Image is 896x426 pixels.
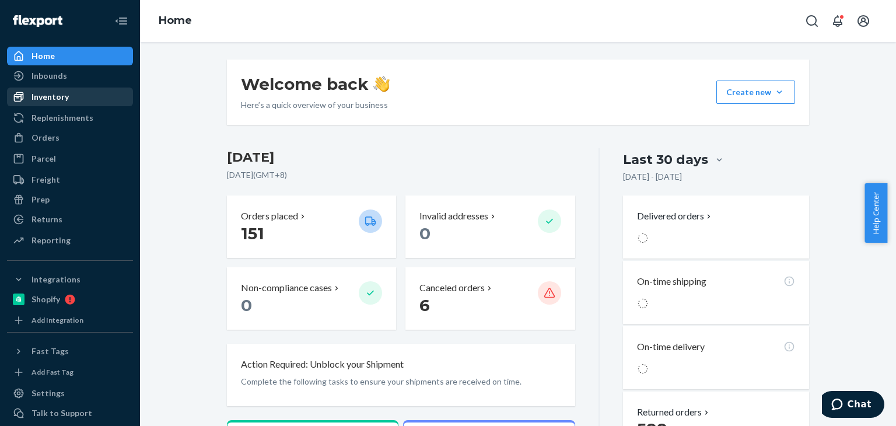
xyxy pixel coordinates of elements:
p: Canceled orders [419,281,485,295]
div: Inbounds [32,70,67,82]
div: Integrations [32,274,80,285]
button: Delivered orders [637,209,713,223]
button: Non-compliance cases 0 [227,267,396,330]
a: Home [7,47,133,65]
button: Open notifications [826,9,849,33]
a: Inventory [7,88,133,106]
div: Prep [32,194,50,205]
a: Inbounds [7,67,133,85]
div: Orders [32,132,60,144]
a: Replenishments [7,109,133,127]
a: Settings [7,384,133,403]
div: Replenishments [32,112,93,124]
a: Shopify [7,290,133,309]
button: Open account menu [852,9,875,33]
p: On-time delivery [637,340,705,354]
button: Help Center [864,183,887,243]
span: 151 [241,224,264,243]
button: Open Search Box [800,9,824,33]
a: Prep [7,190,133,209]
h1: Welcome back [241,74,390,95]
p: Action Required: Unblock your Shipment [241,358,404,371]
span: 0 [241,295,252,315]
a: Orders [7,128,133,147]
button: Close Navigation [110,9,133,33]
iframe: Opens a widget where you can chat to one of our agents [822,391,884,420]
button: Fast Tags [7,342,133,361]
p: On-time shipping [637,275,706,288]
p: Invalid addresses [419,209,488,223]
button: Create new [716,81,795,104]
p: [DATE] ( GMT+8 ) [227,169,575,181]
p: Orders placed [241,209,298,223]
a: Reporting [7,231,133,250]
button: Invalid addresses 0 [405,195,575,258]
div: Shopify [32,294,60,305]
button: Returned orders [637,406,711,419]
div: Returns [32,214,62,225]
div: Settings [32,387,65,399]
a: Add Integration [7,313,133,327]
a: Freight [7,170,133,189]
a: Add Fast Tag [7,365,133,379]
a: Home [159,14,192,27]
p: Here’s a quick overview of your business [241,99,390,111]
p: Non-compliance cases [241,281,332,295]
a: Returns [7,210,133,229]
div: Home [32,50,55,62]
button: Canceled orders 6 [405,267,575,330]
div: Add Fast Tag [32,367,73,377]
a: Parcel [7,149,133,168]
h3: [DATE] [227,148,575,167]
button: Orders placed 151 [227,195,396,258]
img: Flexport logo [13,15,62,27]
ol: breadcrumbs [149,4,201,38]
button: Talk to Support [7,404,133,422]
div: Last 30 days [623,151,708,169]
p: [DATE] - [DATE] [623,171,682,183]
div: Freight [32,174,60,186]
div: Fast Tags [32,345,69,357]
img: hand-wave emoji [373,76,390,92]
p: Complete the following tasks to ensure your shipments are received on time. [241,376,561,387]
span: 0 [419,224,430,243]
div: Reporting [32,235,71,246]
button: Integrations [7,270,133,289]
div: Talk to Support [32,407,92,419]
div: Add Integration [32,315,83,325]
span: 6 [419,295,430,315]
div: Inventory [32,91,69,103]
div: Parcel [32,153,56,165]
